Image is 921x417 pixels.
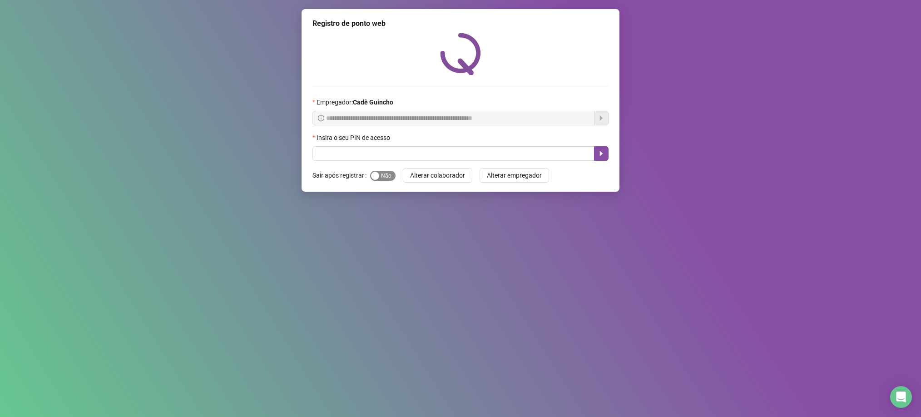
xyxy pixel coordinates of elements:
[312,168,370,183] label: Sair após registrar
[312,18,609,29] div: Registro de ponto web
[410,170,465,180] span: Alterar colaborador
[312,133,396,143] label: Insira o seu PIN de acesso
[890,386,912,408] div: Open Intercom Messenger
[317,97,393,107] span: Empregador :
[353,99,393,106] strong: Cadê Guincho
[440,33,481,75] img: QRPoint
[403,168,472,183] button: Alterar colaborador
[598,150,605,157] span: caret-right
[480,168,549,183] button: Alterar empregador
[487,170,542,180] span: Alterar empregador
[318,115,324,121] span: info-circle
